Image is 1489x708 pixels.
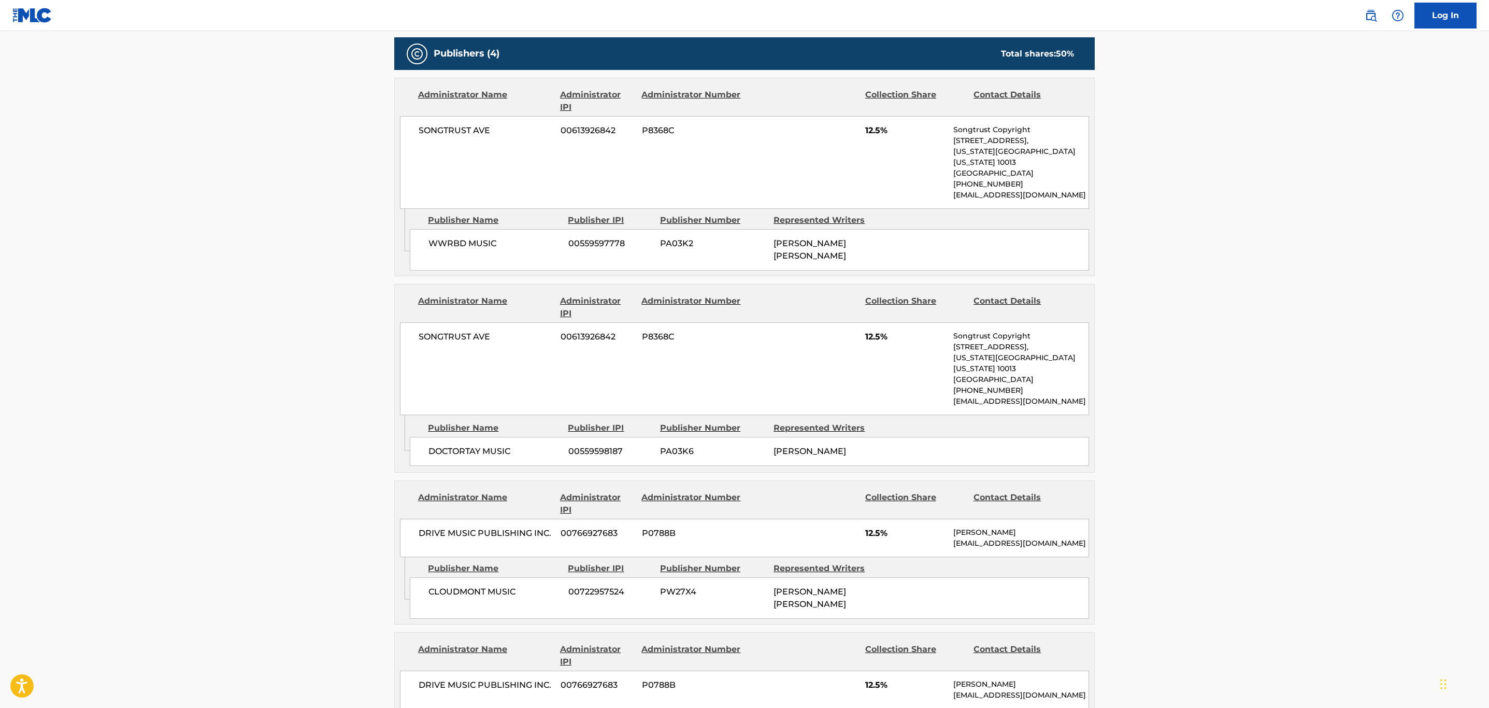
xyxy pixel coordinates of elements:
div: Administrator IPI [560,491,634,516]
span: 00613926842 [561,331,634,343]
a: Log In [1414,3,1477,29]
p: [EMAIL_ADDRESS][DOMAIN_NAME] [953,690,1089,701]
p: [PERSON_NAME] [953,679,1089,690]
span: [PERSON_NAME] [PERSON_NAME] [774,587,846,609]
p: [STREET_ADDRESS], [953,342,1089,352]
div: Administrator Number [641,295,742,320]
p: [US_STATE][GEOGRAPHIC_DATA][US_STATE] 10013 [953,146,1089,168]
p: [PERSON_NAME] [953,527,1089,538]
span: PA03K2 [660,237,766,250]
div: Administrator IPI [560,89,634,114]
span: DRIVE MUSIC PUBLISHING INC. [419,679,553,691]
div: Contact Details [973,491,1074,516]
div: Administrator Name [418,643,552,668]
span: 12.5% [865,331,946,343]
span: [PERSON_NAME] [774,446,846,456]
span: DRIVE MUSIC PUBLISHING INC. [419,527,553,540]
p: [EMAIL_ADDRESS][DOMAIN_NAME] [953,538,1089,549]
div: Administrator Number [641,643,742,668]
span: CLOUDMONT MUSIC [428,586,561,598]
span: P0788B [642,679,742,691]
div: Publisher IPI [568,562,652,575]
p: [EMAIL_ADDRESS][DOMAIN_NAME] [953,190,1089,201]
div: Publisher Name [428,214,560,226]
div: Total shares: [1001,48,1074,60]
span: 00559597778 [568,237,652,250]
span: P8368C [642,124,742,137]
span: DOCTORTAY MUSIC [428,445,561,458]
div: Collection Share [865,491,966,516]
span: 12.5% [865,124,946,137]
p: [PHONE_NUMBER] [953,179,1089,190]
span: PA03K6 [660,445,766,458]
div: Contact Details [973,643,1074,668]
span: 00722957524 [568,586,652,598]
div: Administrator Name [418,491,552,516]
p: [US_STATE][GEOGRAPHIC_DATA][US_STATE] 10013 [953,352,1089,374]
div: Represented Writers [774,422,879,434]
div: Administrator IPI [560,643,634,668]
p: [GEOGRAPHIC_DATA] [953,168,1089,179]
span: SONGTRUST AVE [419,124,553,137]
div: Collection Share [865,643,966,668]
img: Publishers [411,48,423,60]
span: 50 % [1056,49,1074,59]
span: 00766927683 [561,527,634,540]
div: Administrator Name [418,89,552,114]
span: [PERSON_NAME] [PERSON_NAME] [774,238,846,261]
div: Publisher Name [428,562,560,575]
p: Songtrust Copyright [953,331,1089,342]
span: 12.5% [865,679,946,691]
p: [GEOGRAPHIC_DATA] [953,374,1089,385]
img: search [1365,9,1377,22]
div: Collection Share [865,295,966,320]
div: Publisher Number [660,562,766,575]
span: 00559598187 [568,445,652,458]
div: Administrator Number [641,89,742,114]
span: P8368C [642,331,742,343]
img: MLC Logo [12,8,52,23]
div: Publisher Name [428,422,560,434]
div: Publisher IPI [568,422,652,434]
div: Drag [1440,669,1447,700]
span: SONGTRUST AVE [419,331,553,343]
div: Help [1387,5,1408,26]
div: Publisher Number [660,422,766,434]
div: Contact Details [973,89,1074,114]
p: [EMAIL_ADDRESS][DOMAIN_NAME] [953,396,1089,407]
a: Public Search [1361,5,1381,26]
iframe: Chat Widget [1437,658,1489,708]
div: Represented Writers [774,562,879,575]
div: Collection Share [865,89,966,114]
span: P0788B [642,527,742,540]
div: Administrator IPI [560,295,634,320]
p: Songtrust Copyright [953,124,1089,135]
div: Administrator Name [418,295,552,320]
p: [STREET_ADDRESS], [953,135,1089,146]
span: WWRBD MUSIC [428,237,561,250]
span: 00766927683 [561,679,634,691]
div: Publisher Number [660,214,766,226]
span: 00613926842 [561,124,634,137]
h5: Publishers (4) [434,48,499,60]
div: Publisher IPI [568,214,652,226]
div: Administrator Number [641,491,742,516]
span: PW27X4 [660,586,766,598]
div: Represented Writers [774,214,879,226]
p: [PHONE_NUMBER] [953,385,1089,396]
img: help [1392,9,1404,22]
span: 12.5% [865,527,946,540]
div: Contact Details [973,295,1074,320]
